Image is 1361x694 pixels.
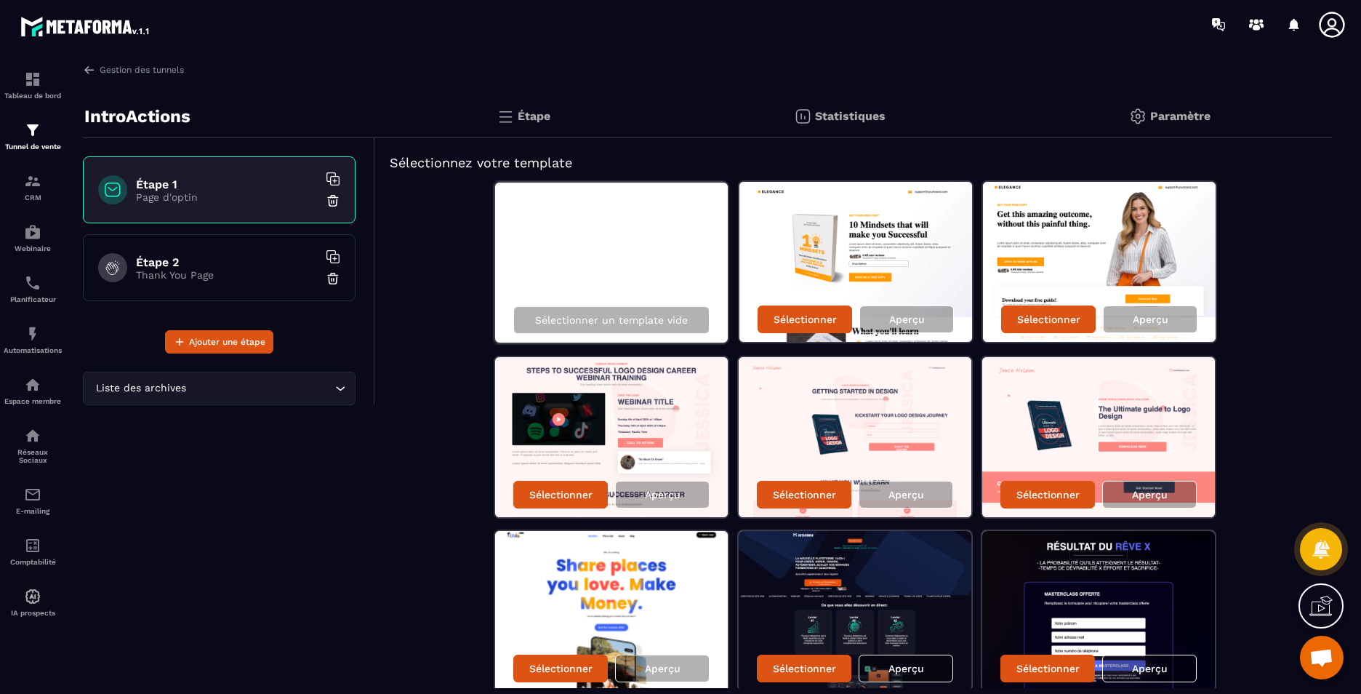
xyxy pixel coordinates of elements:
input: Search for option [189,380,332,396]
img: image [495,531,728,691]
img: formation [24,172,41,190]
h5: Sélectionnez votre template [390,153,1317,173]
p: Planificateur [4,295,62,303]
p: Étape [518,109,550,123]
img: trash [326,271,340,286]
img: image [739,182,972,342]
img: automations [24,223,41,241]
img: stats.20deebd0.svg [794,108,811,125]
p: Paramètre [1150,109,1211,123]
a: schedulerschedulerPlanificateur [4,263,62,314]
img: accountant [24,537,41,554]
a: formationformationTunnel de vente [4,111,62,161]
p: Réseaux Sociaux [4,448,62,464]
p: Aperçu [889,314,925,325]
span: Liste des archives [92,380,189,396]
a: accountantaccountantComptabilité [4,526,62,577]
p: Sélectionner [1017,314,1080,325]
a: Gestion des tunnels [83,63,184,76]
img: image [982,531,1215,691]
img: automations [24,325,41,343]
img: formation [24,121,41,139]
img: logo [20,13,151,39]
p: Sélectionner un template vide [535,314,688,326]
p: Sélectionner [529,663,593,674]
a: emailemailE-mailing [4,475,62,526]
p: Tunnel de vente [4,143,62,151]
img: image [982,357,1215,517]
p: Statistiques [815,109,886,123]
a: automationsautomationsEspace membre [4,365,62,416]
p: Aperçu [888,489,924,500]
p: Sélectionner [774,314,837,325]
img: email [24,486,41,503]
img: automations [24,588,41,605]
a: Ouvrir le chat [1300,636,1344,679]
img: image [983,182,1216,342]
img: setting-gr.5f69749f.svg [1129,108,1147,125]
img: image [739,357,971,517]
img: bars.0d591741.svg [497,108,514,125]
img: formation [24,71,41,88]
p: CRM [4,194,62,202]
div: Search for option [83,372,356,405]
p: Comptabilité [4,558,62,566]
img: social-network [24,427,41,444]
h6: Étape 1 [136,178,318,191]
p: Sélectionner [773,489,836,500]
p: Webinaire [4,244,62,252]
img: trash [326,194,340,208]
p: Aperçu [1132,489,1168,500]
p: IA prospects [4,609,62,617]
button: Ajouter une étape [165,330,273,354]
a: formationformationTableau de bord [4,60,62,111]
p: Tableau de bord [4,92,62,100]
img: image [739,531,971,691]
p: Page d'optin [136,191,318,203]
p: Thank You Page [136,269,318,281]
span: Ajouter une étape [189,335,265,349]
p: IntroActions [84,102,190,131]
p: Automatisations [4,346,62,354]
a: automationsautomationsAutomatisations [4,314,62,365]
p: Sélectionner [1016,489,1080,500]
p: Aperçu [645,489,680,500]
p: Aperçu [1132,663,1168,674]
p: Sélectionner [529,489,593,500]
p: Aperçu [1133,314,1168,325]
p: Sélectionner [1016,663,1080,674]
h6: Étape 2 [136,255,318,269]
p: Aperçu [645,663,680,674]
img: scheduler [24,274,41,292]
img: image [495,357,728,517]
a: automationsautomationsWebinaire [4,212,62,263]
a: formationformationCRM [4,161,62,212]
p: E-mailing [4,507,62,515]
img: automations [24,376,41,394]
p: Aperçu [888,663,924,674]
p: Espace membre [4,397,62,405]
a: social-networksocial-networkRéseaux Sociaux [4,416,62,475]
p: Sélectionner [773,663,836,674]
img: arrow [83,63,96,76]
